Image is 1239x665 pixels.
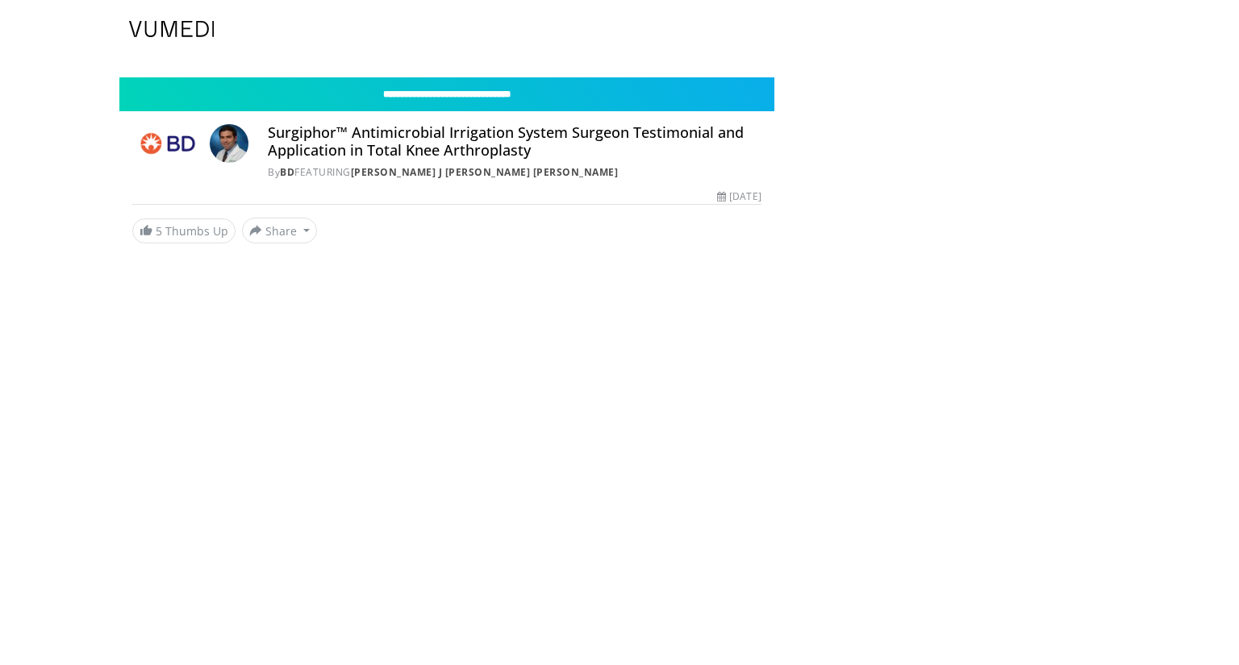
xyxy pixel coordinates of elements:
img: Avatar [210,124,248,163]
img: BD [132,124,203,163]
div: By FEATURING [268,165,761,180]
span: 5 [156,223,162,239]
div: [DATE] [717,189,761,204]
button: Share [242,218,317,243]
a: [PERSON_NAME] J [PERSON_NAME] [PERSON_NAME] [351,165,619,179]
img: VuMedi Logo [129,21,215,37]
a: BD [280,165,294,179]
a: 5 Thumbs Up [132,218,236,243]
h4: Surgiphor™ Antimicrobial Irrigation System Surgeon Testimonial and Application in Total Knee Arth... [268,124,761,159]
